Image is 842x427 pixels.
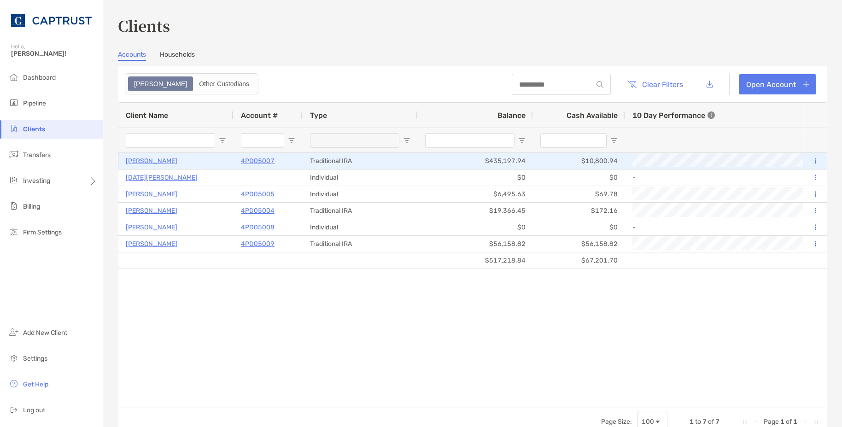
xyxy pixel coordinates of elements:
[23,177,50,185] span: Investing
[497,111,526,120] span: Balance
[695,418,701,426] span: to
[786,418,792,426] span: of
[241,222,275,233] a: 4PD05008
[23,74,56,82] span: Dashboard
[632,170,802,185] div: -
[241,238,275,250] a: 4PD05009
[23,355,47,363] span: Settings
[241,188,275,200] a: 4PD05005
[310,111,327,120] span: Type
[126,222,177,233] a: [PERSON_NAME]
[23,406,45,414] span: Log out
[8,123,19,134] img: clients icon
[739,74,816,94] a: Open Account
[418,186,533,202] div: $6,495.63
[753,418,760,426] div: Previous Page
[801,418,808,426] div: Next Page
[303,236,418,252] div: Traditional IRA
[23,380,48,388] span: Get Help
[8,71,19,82] img: dashboard icon
[160,51,195,61] a: Households
[610,137,618,144] button: Open Filter Menu
[793,418,797,426] span: 1
[126,172,198,183] a: [DATE][PERSON_NAME]
[23,99,46,107] span: Pipeline
[23,151,51,159] span: Transfers
[126,205,177,216] a: [PERSON_NAME]
[8,327,19,338] img: add_new_client icon
[533,153,625,169] div: $10,800.94
[303,170,418,186] div: Individual
[8,352,19,363] img: settings icon
[303,219,418,235] div: Individual
[23,125,45,133] span: Clients
[533,236,625,252] div: $56,158.82
[126,133,215,148] input: Client Name Filter Input
[125,73,258,94] div: segmented control
[23,329,67,337] span: Add New Client
[219,137,226,144] button: Open Filter Menu
[126,155,177,167] a: [PERSON_NAME]
[241,133,284,148] input: Account # Filter Input
[241,111,278,120] span: Account #
[303,203,418,219] div: Traditional IRA
[632,220,802,235] div: -
[742,418,749,426] div: First Page
[425,133,515,148] input: Balance Filter Input
[303,153,418,169] div: Traditional IRA
[303,186,418,202] div: Individual
[126,238,177,250] p: [PERSON_NAME]
[812,418,819,426] div: Last Page
[715,418,719,426] span: 7
[8,200,19,211] img: billing icon
[241,155,275,167] a: 4PD05007
[8,97,19,108] img: pipeline icon
[8,378,19,389] img: get-help icon
[596,81,603,88] img: input icon
[418,236,533,252] div: $56,158.82
[518,137,526,144] button: Open Filter Menu
[23,228,62,236] span: Firm Settings
[23,203,40,211] span: Billing
[533,203,625,219] div: $172.16
[118,51,146,61] a: Accounts
[11,50,97,58] span: [PERSON_NAME]!
[118,15,827,36] h3: Clients
[8,404,19,415] img: logout icon
[8,175,19,186] img: investing icon
[533,186,625,202] div: $69.78
[8,226,19,237] img: firm-settings icon
[690,418,694,426] span: 1
[533,252,625,269] div: $67,201.70
[540,133,607,148] input: Cash Available Filter Input
[702,418,707,426] span: 7
[642,418,654,426] div: 100
[533,170,625,186] div: $0
[418,203,533,219] div: $19,366.45
[418,170,533,186] div: $0
[601,418,632,426] div: Page Size:
[418,252,533,269] div: $517,218.84
[241,205,275,216] a: 4PD05004
[764,418,779,426] span: Page
[194,77,254,90] div: Other Custodians
[288,137,295,144] button: Open Filter Menu
[126,188,177,200] a: [PERSON_NAME]
[620,74,690,94] button: Clear Filters
[418,153,533,169] div: $435,197.94
[780,418,784,426] span: 1
[418,219,533,235] div: $0
[533,219,625,235] div: $0
[632,103,715,128] div: 10 Day Performance
[126,111,168,120] span: Client Name
[8,149,19,160] img: transfers icon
